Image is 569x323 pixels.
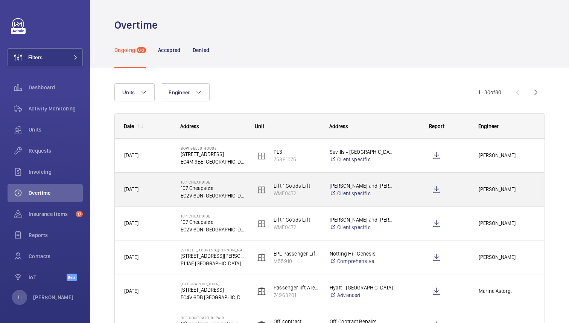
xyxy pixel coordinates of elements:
[274,284,320,291] p: Passenger lift A left side
[330,223,394,231] a: Client specific
[330,257,394,265] a: Comprehensive
[257,185,266,194] img: elevator.svg
[180,123,199,129] span: Address
[114,46,135,54] p: Ongoing
[124,254,138,260] span: [DATE]
[330,250,394,257] p: Notting Hill Genesis
[490,89,495,95] span: of
[274,148,320,156] p: PL3
[76,211,83,217] span: 17
[181,294,245,301] p: EC4V 6DB [GEOGRAPHIC_DATA]
[181,218,245,226] p: 107 Cheapside
[181,252,245,260] p: [STREET_ADDRESS][PERSON_NAME]
[161,83,210,101] button: Engineer
[67,274,77,281] span: Beta
[181,260,245,267] p: E1 1AE [GEOGRAPHIC_DATA]
[274,190,320,197] p: WME0472
[114,18,162,32] h1: Overtime
[257,219,266,228] img: elevator.svg
[181,214,245,218] p: 107 Cheapside
[479,219,534,228] span: [PERSON_NAME].
[478,90,501,95] span: 1 - 30 80
[114,83,155,101] button: Units
[29,147,83,155] span: Requests
[33,294,74,301] p: [PERSON_NAME]
[274,291,320,299] p: 74963201
[29,126,83,133] span: Units
[181,282,245,286] p: [GEOGRAPHIC_DATA]
[479,253,534,262] span: [PERSON_NAME].
[169,89,190,95] span: Engineer
[29,105,83,112] span: Activity Monitoring
[29,231,83,239] span: Reports
[274,156,320,163] p: 75861075
[330,156,394,163] a: Client specific
[193,46,210,54] p: Denied
[122,89,135,95] span: Units
[479,185,534,194] span: [PERSON_NAME].
[29,189,83,197] span: Overtime
[181,146,245,150] p: Bow Bells House
[274,216,320,223] p: Lift 1 Goods Lift
[330,216,394,223] p: [PERSON_NAME] and [PERSON_NAME] 107 Cheapside
[29,210,73,218] span: Insurance items
[255,123,264,129] span: Unit
[181,150,245,158] p: [STREET_ADDRESS]
[137,47,146,53] span: 80
[181,158,245,165] p: EC4M 9BE [GEOGRAPHIC_DATA]
[274,250,320,257] p: EPL Passenger Lift 19b
[257,287,266,296] img: elevator.svg
[29,274,67,281] span: IoT
[181,192,245,199] p: EC2V 6DN [GEOGRAPHIC_DATA]
[181,226,245,233] p: EC2V 6DN [GEOGRAPHIC_DATA]
[158,46,181,54] p: Accepted
[124,152,138,158] span: [DATE]
[479,287,534,295] span: Marine Astorg.
[181,180,245,184] p: 107 Cheapside
[274,257,320,265] p: M55910
[329,123,348,129] span: Address
[29,168,83,176] span: Invoicing
[274,182,320,190] p: Lift 1 Goods Lift
[124,123,134,129] div: Date
[181,184,245,192] p: 107 Cheapside
[330,284,394,291] p: Hyatt - [GEOGRAPHIC_DATA]
[181,315,245,320] p: Off Contract Repair
[429,123,444,129] span: Report
[124,288,138,294] span: [DATE]
[330,190,394,197] a: Client specific
[29,253,83,260] span: Contacts
[478,123,499,129] span: Engineer
[181,286,245,294] p: [STREET_ADDRESS]
[18,294,21,301] p: LI
[257,151,266,160] img: elevator.svg
[330,148,394,156] p: Savills - [GEOGRAPHIC_DATA]
[181,248,245,252] p: [STREET_ADDRESS][PERSON_NAME]
[479,151,534,160] span: [PERSON_NAME].
[124,220,138,226] span: [DATE]
[124,186,138,192] span: [DATE]
[8,48,83,66] button: Filters
[274,223,320,231] p: WME0472
[330,291,394,299] a: Advanced
[330,182,394,190] p: [PERSON_NAME] and [PERSON_NAME] 107 Cheapside
[28,54,43,61] span: Filters
[257,253,266,262] img: elevator.svg
[29,84,83,91] span: Dashboard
